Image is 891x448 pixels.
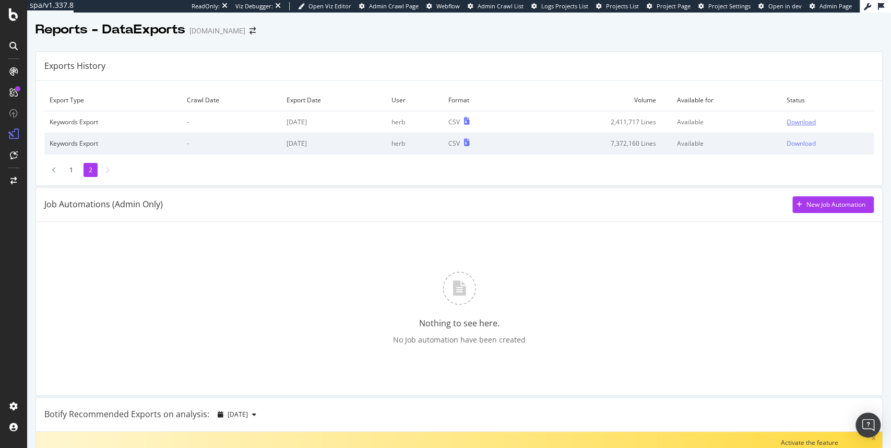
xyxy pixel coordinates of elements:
[698,2,751,10] a: Project Settings
[443,272,476,305] img: J3t+pQLvoHxnFBO3SZG38AAAAASUVORK5CYII=
[235,2,273,10] div: Viz Debugger:
[596,2,639,10] a: Projects List
[448,117,460,126] div: CSV
[426,2,460,10] a: Webflow
[50,139,176,148] div: Keywords Export
[182,133,281,154] td: -
[806,200,865,209] div: New Job Automation
[386,89,444,111] td: User
[44,60,105,72] div: Exports History
[419,317,500,329] div: Nothing to see here.
[478,2,524,10] span: Admin Crawl List
[517,111,672,133] td: 2,411,717 Lines
[856,412,881,438] div: Open Intercom Messenger
[468,2,524,10] a: Admin Crawl List
[781,89,874,111] td: Status
[677,117,776,126] div: Available
[819,2,852,10] span: Admin Page
[677,139,776,148] div: Available
[768,2,802,10] span: Open in dev
[44,408,209,420] div: Botify Recommended Exports on analysis:
[781,439,838,446] div: Activate the feature
[393,335,526,345] div: No Job automation have been created
[758,2,802,10] a: Open in dev
[50,117,176,126] div: Keywords Export
[672,89,781,111] td: Available for
[308,2,351,10] span: Open Viz Editor
[359,2,419,10] a: Admin Crawl Page
[541,2,588,10] span: Logs Projects List
[787,117,869,126] a: Download
[182,111,281,133] td: -
[64,163,78,177] li: 1
[517,89,672,111] td: Volume
[657,2,691,10] span: Project Page
[708,2,751,10] span: Project Settings
[182,89,281,111] td: Crawl Date
[517,133,672,154] td: 7,372,160 Lines
[787,139,869,148] a: Download
[35,21,185,39] div: Reports - DataExports
[647,2,691,10] a: Project Page
[787,117,816,126] div: Download
[531,2,588,10] a: Logs Projects List
[213,406,260,423] button: [DATE]
[386,133,444,154] td: herb
[281,133,386,154] td: [DATE]
[189,26,245,36] div: [DOMAIN_NAME]
[44,89,182,111] td: Export Type
[606,2,639,10] span: Projects List
[44,198,163,210] div: Job Automations (Admin Only)
[84,163,98,177] li: 2
[792,196,874,213] button: New Job Automation
[192,2,220,10] div: ReadOnly:
[448,139,460,148] div: CSV
[386,111,444,133] td: herb
[281,89,386,111] td: Export Date
[443,89,517,111] td: Format
[250,27,256,34] div: arrow-right-arrow-left
[810,2,852,10] a: Admin Page
[787,139,816,148] div: Download
[436,2,460,10] span: Webflow
[298,2,351,10] a: Open Viz Editor
[369,2,419,10] span: Admin Crawl Page
[281,111,386,133] td: [DATE]
[228,410,248,419] span: 2025 Aug. 25th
